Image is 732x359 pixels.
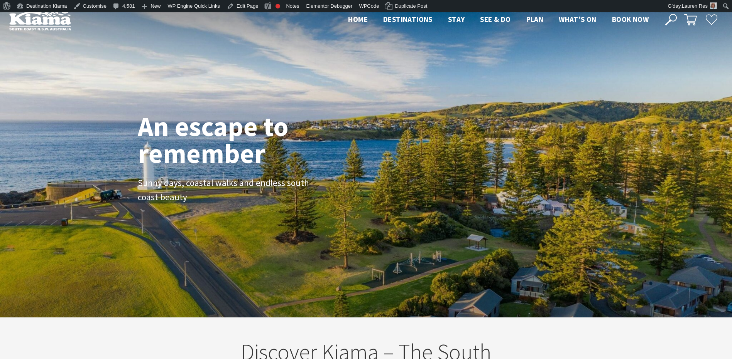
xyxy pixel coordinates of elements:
span: Destinations [383,15,433,24]
span: Stay [448,15,465,24]
div: Focus keyphrase not set [276,4,280,8]
span: Plan [526,15,544,24]
span: Book now [612,15,649,24]
h1: An escape to remember [138,113,350,167]
img: Kiama Logo [9,9,71,30]
nav: Main Menu [340,13,656,26]
img: Res-lauren-square-150x150.jpg [710,2,717,9]
p: Sunny days, coastal walks and endless south coast beauty [138,176,311,205]
span: See & Do [480,15,511,24]
span: What’s On [559,15,597,24]
span: Home [348,15,368,24]
span: Lauren Res [682,3,708,9]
